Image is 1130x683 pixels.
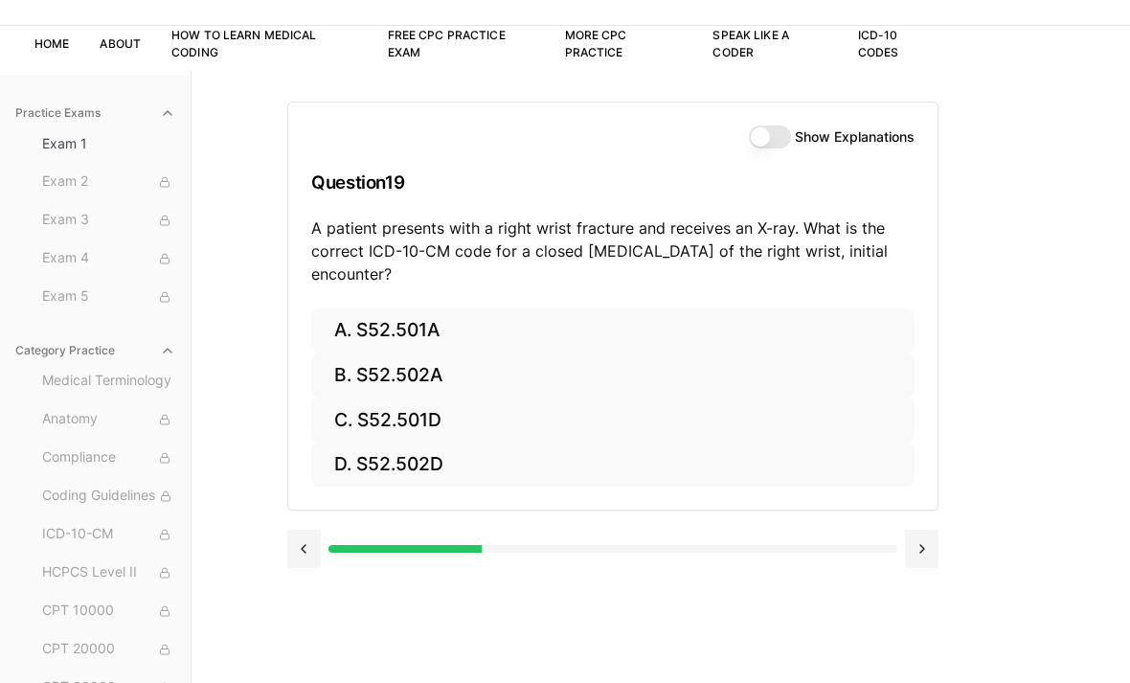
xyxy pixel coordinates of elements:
button: Exam 1 [34,128,183,159]
span: Exam 3 [42,210,175,231]
a: More CPC Practice [565,28,627,59]
button: A. S52.501A [311,308,915,353]
button: Exam 4 [34,243,183,274]
span: Exam 2 [42,171,175,193]
span: HCPCS Level II [42,562,175,583]
span: Exam 5 [42,286,175,307]
label: Show Explanations [795,130,915,144]
span: Exam 4 [42,248,175,269]
a: How to Learn Medical Coding [171,28,316,59]
span: Anatomy [42,409,175,430]
button: CPT 20000 [34,634,183,665]
p: A patient presents with a right wrist fracture and receives an X-ray. What is the correct ICD-10-... [311,216,915,285]
button: HCPCS Level II [34,558,183,588]
button: C. S52.501D [311,398,915,443]
button: Exam 2 [34,167,183,197]
button: Practice Exams [8,98,183,128]
span: Coding Guidelines [42,486,175,507]
button: Exam 3 [34,205,183,236]
button: B. S52.502A [311,353,915,398]
span: Exam 1 [42,134,175,153]
span: Medical Terminology [42,371,175,392]
span: CPT 10000 [42,601,175,622]
button: ICD-10-CM [34,519,183,550]
button: Exam 5 [34,282,183,312]
button: Anatomy [34,404,183,435]
button: Medical Terminology [34,366,183,397]
a: Free CPC Practice Exam [388,28,506,59]
span: CPT 20000 [42,639,175,660]
a: About [100,36,141,51]
a: Speak Like a Coder [712,28,788,59]
button: D. S52.502D [311,443,915,488]
span: Compliance [42,447,175,468]
span: ICD-10-CM [42,524,175,545]
button: Coding Guidelines [34,481,183,512]
a: ICD-10 Codes [858,28,899,59]
h3: Question 19 [311,154,915,211]
button: CPT 10000 [34,596,183,626]
button: Category Practice [8,335,183,366]
a: Home [34,36,69,51]
button: Compliance [34,443,183,473]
